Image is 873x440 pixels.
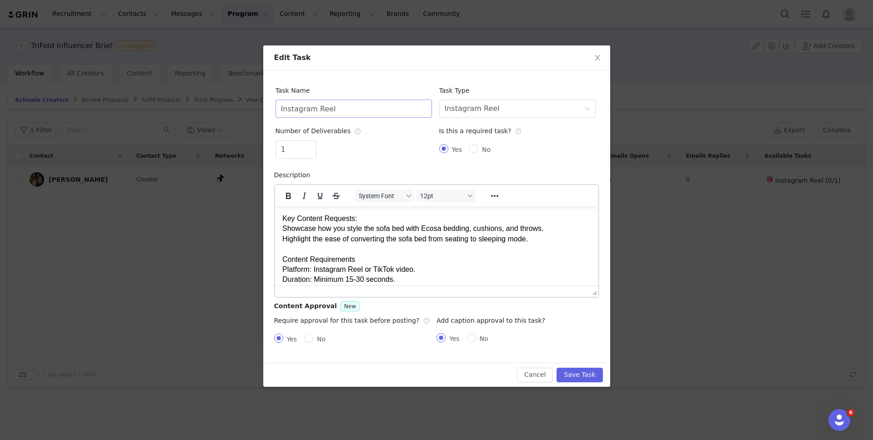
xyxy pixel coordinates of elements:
div: Instagram Reel [445,100,500,117]
button: Close [585,45,610,71]
span: Yes [448,146,466,153]
span: Edit Task [274,53,311,62]
button: Cancel [517,368,553,382]
button: Bold [281,190,296,202]
label: Add caption approval to this task? [436,317,550,324]
span: Require approval for this task before posting? [274,317,430,324]
button: Fonts [355,190,414,202]
iframe: Rich Text Area [275,206,598,285]
span: 12pt [420,192,465,200]
span: New [344,303,356,310]
span: Content Approval [274,302,337,310]
span: Yes [446,335,463,342]
button: Reveal or hide additional toolbar items [487,190,502,202]
div: Press the Up and Down arrow keys to resize the editor. [589,286,598,297]
span: Number of Deliverables [276,127,361,135]
label: Task Type [439,87,474,94]
iframe: Intercom live chat [828,409,850,431]
span: 6 [847,409,854,416]
span: No [478,146,494,153]
span: No [313,335,329,343]
body: Rich Text Area. Press ALT-0 for help. [7,7,316,150]
i: icon: close [594,54,601,61]
button: Font sizes [416,190,476,202]
label: Task Name [276,87,315,94]
span: No [476,335,492,342]
span: System Font [359,192,403,200]
button: Save Task [557,368,602,382]
button: Italic [296,190,312,202]
aside: Side panel [7,7,316,119]
i: icon: down [585,106,590,112]
span: Yes [283,335,301,343]
button: Strikethrough [328,190,344,202]
label: Description [274,171,315,179]
button: Underline [312,190,328,202]
span: Is this a required task? [439,127,522,135]
div: Key Content Requests: Showcase how you style the sofa bed with Ecosa bedding, cushions, and throw... [7,7,316,109]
